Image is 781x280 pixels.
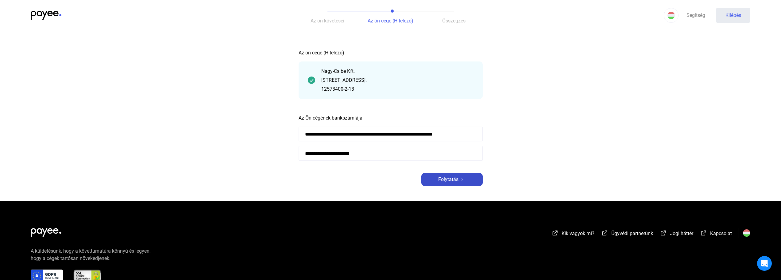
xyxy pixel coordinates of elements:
a: Segítség [679,8,713,23]
img: külső-link-fehér [551,230,559,236]
font: Ügyvédi partnerünk [611,231,653,236]
font: Kapcsolat [710,231,732,236]
font: Az ön követései [311,18,344,24]
a: külső-link-fehérJogi háttér [660,231,693,237]
img: kedvezményezett-logó [31,11,61,20]
img: külső-link-fehér [700,230,707,236]
font: Segítség [686,12,705,18]
font: Az ön cége (Hitelező) [368,18,413,24]
font: Jogi háttér [670,231,693,236]
font: Kilépés [725,12,741,18]
img: külső-link-fehér [601,230,609,236]
button: Folytatásjobbra nyíl-fehér [421,173,483,186]
button: Kilépés [716,8,750,23]
a: külső-link-fehérKapcsolat [700,231,732,237]
font: Az ön cége (Hitelező) [299,50,344,56]
font: [STREET_ADDRESS]. [321,77,367,83]
img: HU [667,12,675,19]
a: külső-link-fehérKik vagyok mi? [551,231,594,237]
img: HU.svg [743,229,750,237]
img: pipa-sötétebb-zöld-kör [308,77,315,84]
div: Intercom Messenger megnyitása [757,256,772,271]
button: HU [664,8,679,23]
font: Nagy-Csibe Kft. [321,68,355,74]
img: white-payee-white-dot.svg [31,225,61,237]
img: jobbra nyíl-fehér [458,178,466,181]
font: A küldetésünk, hogy a követturnatúra könnyű és legyen, hogy a cégek tartósan növekedjenek. [31,248,150,261]
font: 12573400-2-13 [321,86,354,92]
a: külső-link-fehérÜgyvédi partnerünk [601,231,653,237]
font: Összegzés [442,18,466,24]
font: Kik vagyok mi? [562,231,594,236]
font: Folytatás [438,176,458,182]
img: külső-link-fehér [660,230,667,236]
font: Az Ön cégének bankszámlája [299,115,362,121]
